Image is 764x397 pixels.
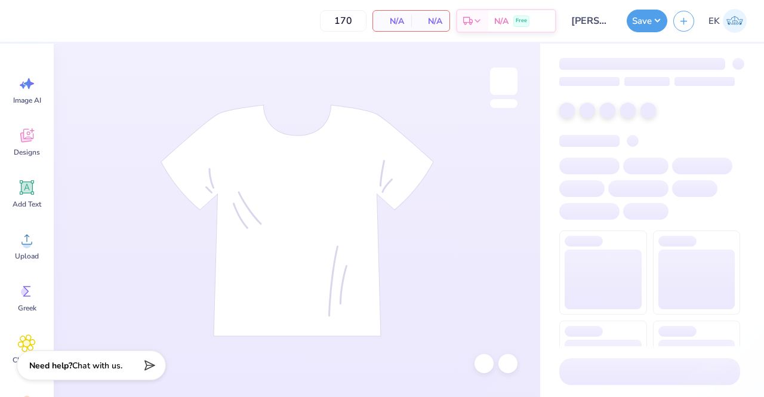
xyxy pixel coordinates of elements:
span: Upload [15,251,39,261]
button: Save [627,10,667,32]
span: Chat with us. [72,360,122,371]
span: Add Text [13,199,41,209]
input: Untitled Design [562,9,621,33]
span: N/A [494,15,509,27]
strong: Need help? [29,360,72,371]
span: Designs [14,147,40,157]
span: Greek [18,303,36,313]
img: tee-skeleton.svg [161,104,434,337]
span: Image AI [13,96,41,105]
span: Free [516,17,527,25]
span: N/A [380,15,404,27]
a: EK [703,9,752,33]
img: Emma Kelley [723,9,747,33]
span: N/A [418,15,442,27]
span: EK [708,14,720,28]
span: Clipart & logos [7,355,47,374]
input: – – [320,10,366,32]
